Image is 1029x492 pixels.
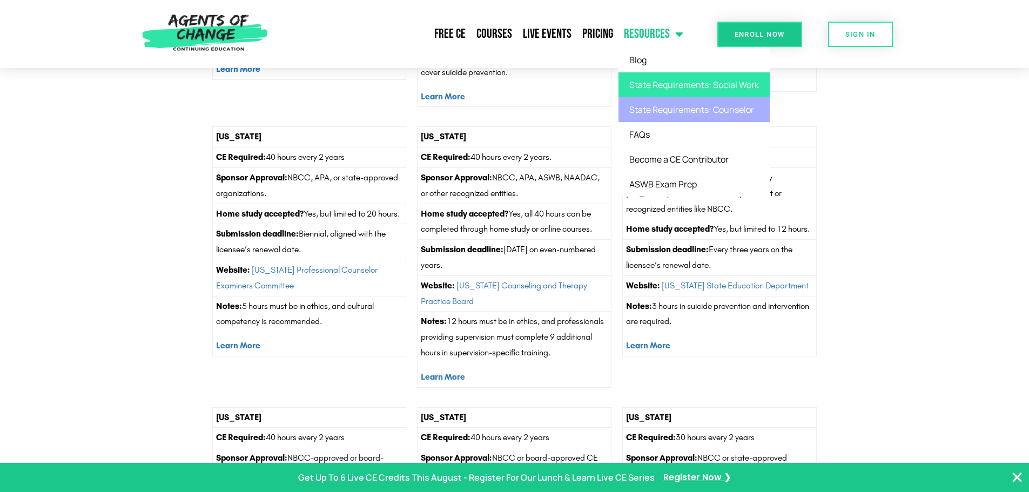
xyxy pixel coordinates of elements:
strong: Notes: [421,316,447,326]
strong: CE Required: [626,432,676,442]
strong: Notes: [216,301,242,311]
strong: Sponsor Approval: [626,453,697,463]
strong: Sponsor Approval: [216,172,287,183]
td: NBCC or state-approved providers. [623,448,817,484]
a: Resources [618,21,689,48]
a: Learn More [421,372,465,382]
a: Courses [471,21,517,48]
a: State Requirements: Social Work [618,72,770,97]
a: ASWB Exam Prep [618,172,770,197]
a: Learn More [216,340,260,351]
td: Yes, but limited to 12 hours. [623,219,817,240]
p: 5 hours must be in ethics, and cultural competency is recommended. [216,299,403,330]
a: Learn More [421,91,465,102]
strong: Submission deadline: [626,244,709,254]
td: Yes, all 40 hours can be completed through home study or online courses. [418,204,611,240]
td: 40 hours every 2 years [418,428,611,448]
td: [DATE] on even-numbered years. [418,240,611,276]
strong: [US_STATE] [421,412,466,422]
td: NBCC, APA, or state-approved organizations. [212,167,406,204]
strong: CE Required: [216,432,266,442]
td: 40 hours every 2 years [212,428,406,448]
a: [US_STATE] Counseling and Therapy Practice Board [421,280,587,306]
p: 3 hours in suicide prevention and intervention are required. [626,299,813,330]
strong: CE Required: [216,152,266,162]
strong: Sponsor Approval: [216,453,287,463]
a: Live Events [517,21,577,48]
td: Yes, but limited to 20 hours. [212,204,406,224]
a: Register Now ❯ [663,470,731,486]
strong: Submission deadline: [421,244,503,254]
td: Every three years on the licensee’s renewal date. [623,240,817,276]
button: Close Banner [1011,471,1024,484]
a: FAQs [618,122,770,147]
td: NBCC, APA, ASWB, NAADAC, or other recognized entities. [418,167,611,204]
a: Pricing [577,21,618,48]
a: Blog [618,48,770,72]
td: 30 hours every 2 years [623,428,817,448]
a: [US_STATE] Professional Counselor Examiners Committee [216,265,378,291]
td: NBCC or board-approved CE providers. [418,448,611,484]
strong: Website: [626,280,660,291]
a: State Requirements: Counselor [618,97,770,122]
strong: Website: [216,265,250,275]
a: Learn More [626,340,670,351]
a: Free CE [429,21,471,48]
strong: [US_STATE] [421,131,466,141]
td: NBCC-approved or board-approved providers. [212,448,406,484]
a: [US_STATE] State Education Department [662,280,809,291]
strong: CE Required: [421,432,470,442]
span: Enroll Now [735,31,785,38]
strong: [US_STATE] [626,412,671,422]
a: Learn More [216,64,260,74]
strong: [US_STATE] [216,412,261,422]
strong: Home study accepted? [421,208,508,219]
strong: [US_STATE] [216,131,261,141]
strong: Notes: [626,301,652,311]
p: 12 hours must be in ethics, and professionals providing supervision must complete 9 additional ho... [421,314,608,360]
strong: Home study accepted? [216,208,304,219]
td: Biennial, aligned with the licensee’s renewal date. [212,224,406,260]
strong: Sponsor Approval: [421,453,492,463]
strong: Home study accepted? [626,224,714,234]
strong: CE Required: [421,152,470,162]
strong: Submission deadline: [216,228,299,239]
strong: Sponsor Approval: [421,172,492,183]
td: 40 hours every 2 years. [418,147,611,168]
a: Become a CE Contributor [618,147,770,172]
span: SIGN IN [845,31,876,38]
a: SIGN IN [828,22,893,47]
strong: Website: [421,280,455,291]
ul: Resources [618,48,770,197]
td: 40 hours every 2 years [212,147,406,168]
nav: Menu [273,21,689,48]
a: Enroll Now [717,22,802,47]
p: Get Up To 6 Live CE Credits This August - Register For Our Lunch & Learn Live CE Series [298,470,655,486]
